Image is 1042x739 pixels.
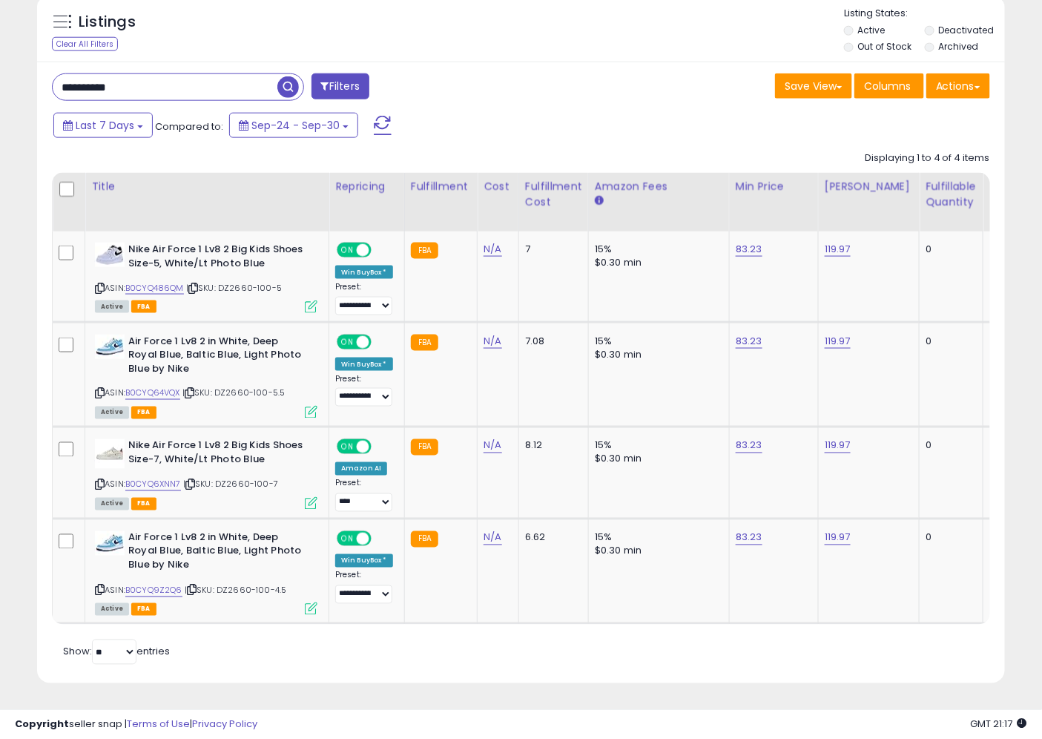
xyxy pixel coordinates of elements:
[411,179,471,194] div: Fulfillment
[95,300,129,313] span: All listings currently available for purchase on Amazon
[335,462,387,476] div: Amazon AI
[926,73,990,99] button: Actions
[369,244,393,257] span: OFF
[15,717,257,732] div: seller snap | |
[736,531,762,545] a: 83.23
[595,243,718,256] div: 15%
[186,282,282,294] span: | SKU: DZ2660-100-5
[335,554,393,568] div: Win BuyBox *
[595,179,723,194] div: Amazon Fees
[335,571,393,604] div: Preset:
[335,266,393,279] div: Win BuyBox *
[128,243,309,274] b: Nike Air Force 1 Lv8 2 Big Kids Shoes Size-5, White/Lt Photo Blue
[858,24,886,36] label: Active
[335,479,393,512] div: Preset:
[775,73,852,99] button: Save View
[369,532,393,545] span: OFF
[825,439,851,453] a: 119.97
[335,374,393,407] div: Preset:
[484,334,501,349] a: N/A
[736,179,812,194] div: Min Price
[484,439,501,453] a: N/A
[926,243,972,256] div: 0
[95,439,317,508] div: ASIN:
[338,532,357,545] span: ON
[926,335,972,348] div: 0
[939,24,995,36] label: Deactivated
[858,40,912,53] label: Out of Stock
[128,335,309,380] b: Air Force 1 Lv8 2 in White, Deep Royal Blue, Baltic Blue, Light Photo Blue by Nike
[411,243,438,259] small: FBA
[155,119,223,134] span: Compared to:
[79,12,136,33] h5: Listings
[95,243,317,312] div: ASIN:
[131,498,156,510] span: FBA
[182,387,286,399] span: | SKU: DZ2660-100-5.5
[971,717,1027,731] span: 2025-10-8 21:17 GMT
[95,498,129,510] span: All listings currently available for purchase on Amazon
[125,282,184,295] a: B0CYQ486QM
[926,531,972,545] div: 0
[736,242,762,257] a: 83.23
[192,717,257,731] a: Privacy Policy
[251,118,340,133] span: Sep-24 - Sep-30
[484,531,501,545] a: N/A
[525,243,577,256] div: 7
[95,603,129,616] span: All listings currently available for purchase on Amazon
[125,585,182,597] a: B0CYQ9Z2Q6
[825,179,913,194] div: [PERSON_NAME]
[95,439,125,469] img: 31EnTGKJh1L._SL40_.jpg
[595,335,718,348] div: 15%
[484,179,512,194] div: Cost
[864,79,911,93] span: Columns
[525,335,577,348] div: 7.08
[595,256,718,269] div: $0.30 min
[844,7,1005,21] p: Listing States:
[63,645,170,659] span: Show: entries
[825,242,851,257] a: 119.97
[311,73,369,99] button: Filters
[185,585,287,597] span: | SKU: DZ2660-100-4.5
[95,335,125,359] img: 41oCTtWjeTL._SL40_.jpg
[125,479,181,491] a: B0CYQ6XNN7
[939,40,979,53] label: Archived
[338,441,357,453] span: ON
[95,407,129,419] span: All listings currently available for purchase on Amazon
[127,717,190,731] a: Terms of Use
[125,387,180,400] a: B0CYQ64VQX
[525,531,577,545] div: 6.62
[411,439,438,456] small: FBA
[595,439,718,453] div: 15%
[369,335,393,348] span: OFF
[335,179,398,194] div: Repricing
[595,194,604,208] small: Amazon Fees.
[926,439,972,453] div: 0
[52,37,118,51] div: Clear All Filters
[525,179,582,210] div: Fulfillment Cost
[411,531,438,548] small: FBA
[128,531,309,577] b: Air Force 1 Lv8 2 in White, Deep Royal Blue, Baltic Blue, Light Photo Blue by Nike
[338,244,357,257] span: ON
[595,545,718,558] div: $0.30 min
[183,479,278,490] span: | SKU: DZ2660-100-7
[825,531,851,545] a: 119.97
[854,73,924,99] button: Columns
[95,335,317,417] div: ASIN:
[95,531,317,614] div: ASIN:
[15,717,69,731] strong: Copyright
[229,113,358,138] button: Sep-24 - Sep-30
[595,531,718,545] div: 15%
[484,242,501,257] a: N/A
[91,179,323,194] div: Title
[595,453,718,466] div: $0.30 min
[131,300,156,313] span: FBA
[595,348,718,361] div: $0.30 min
[131,407,156,419] span: FBA
[926,179,977,210] div: Fulfillable Quantity
[76,118,134,133] span: Last 7 Days
[95,531,125,556] img: 41oCTtWjeTL._SL40_.jpg
[335,358,393,371] div: Win BuyBox *
[736,334,762,349] a: 83.23
[865,151,990,165] div: Displaying 1 to 4 of 4 items
[128,439,309,470] b: Nike Air Force 1 Lv8 2 Big Kids Shoes Size-7, White/Lt Photo Blue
